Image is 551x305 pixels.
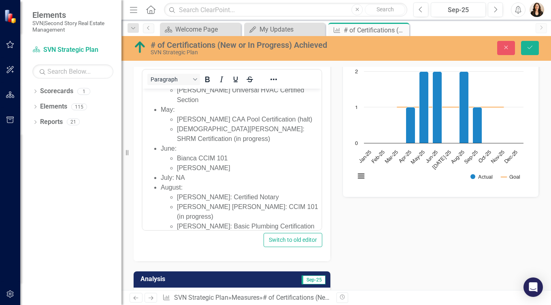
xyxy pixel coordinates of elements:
a: SVN Strategic Plan [174,294,228,301]
li: July: NA [18,84,177,94]
li: [PERSON_NAME]: Certified Notary [34,104,177,113]
li: June: [18,55,177,84]
text: Dec-25 [504,149,519,164]
li: [DEMOGRAPHIC_DATA][PERSON_NAME]: SHRM Certification (in progress) [34,36,177,55]
li: [PERSON_NAME] [34,75,177,84]
text: Nov-25 [490,149,505,164]
a: Measures [232,294,260,301]
text: Sep-25 [463,149,479,165]
text: Aug-25 [450,149,466,165]
div: Welcome Page [175,24,239,34]
div: # of Certifications (New or In Progress) Achieved [151,41,356,49]
div: My Updates [260,24,323,34]
text: Jan-25 [358,149,372,164]
h3: Analysis [140,275,233,283]
div: # of Certifications (New or In Progress) Achieved [263,294,401,301]
span: Paragraph [151,76,190,83]
button: Reveal or hide additional toolbar items [267,74,281,85]
div: Open Intercom Messenger [523,277,543,297]
a: SVN Strategic Plan [32,45,113,55]
path: Apr-25, 1. Actual. [406,107,415,143]
text: Oct-25 [477,149,492,164]
path: Jun-25, 2. Actual. [432,71,442,143]
text: 0 [355,141,358,146]
li: [PERSON_NAME]: Basic Plumbing Certification [34,133,177,143]
iframe: Rich Text Area [143,89,321,230]
text: Jun-25 [424,149,439,164]
a: My Updates [246,24,323,34]
div: Chart. Highcharts interactive chart. [351,67,531,189]
div: » » [162,293,330,303]
path: Aug-25, 2. Actual. [459,71,468,143]
span: Sep-25 [302,275,325,284]
a: Scorecards [40,87,73,96]
button: Search [365,4,405,15]
text: 1 [355,105,358,110]
img: Above Target [134,41,147,54]
g: Goal, series 2 of 2. Line with 12 data points. [370,105,505,109]
path: May-25, 2. Actual. [419,71,428,143]
span: Elements [32,10,113,20]
input: Search Below... [32,64,113,79]
a: Reports [40,117,63,127]
small: SVN|Second Story Real Estate Management [32,20,113,33]
div: 21 [67,119,80,126]
li: [PERSON_NAME] CAA Pool Certification (halt) [34,26,177,36]
div: 115 [71,103,87,110]
text: Feb-25 [370,149,385,164]
text: Mar-25 [384,149,399,164]
a: Elements [40,102,67,111]
button: Underline [229,74,243,85]
svg: Interactive chart [351,67,528,189]
button: Bold [200,74,214,85]
div: 1 [77,88,90,95]
text: Apr-25 [398,149,412,164]
img: ClearPoint Strategy [4,9,18,23]
img: Kristen Hodge [530,2,544,17]
button: Sep-25 [431,2,486,17]
button: Show Goal [501,174,520,180]
text: 2 [355,69,358,75]
button: Italic [215,74,228,85]
text: [DATE]-25 [431,149,452,171]
div: SVN Strategic Plan [151,49,356,55]
button: Block Paragraph [147,74,200,85]
input: Search ClearPoint... [164,3,407,17]
button: Strikethrough [243,74,257,85]
li: Bianca CCIM 101 [34,65,177,75]
span: Search [377,6,394,13]
button: Switch to old editor [264,233,322,247]
path: Sep-25, 1. Actual. [472,107,482,143]
a: Welcome Page [162,24,239,34]
div: Sep-25 [434,5,483,15]
li: August: [18,94,177,143]
li: May: [18,16,177,55]
li: [PERSON_NAME] [PERSON_NAME]: CCIM 101 (in progress) [34,113,177,133]
button: View chart menu, Chart [355,171,367,182]
div: # of Certifications (New or In Progress) Achieved [344,25,407,35]
text: May-25 [410,149,425,165]
button: Show Actual [470,174,493,180]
